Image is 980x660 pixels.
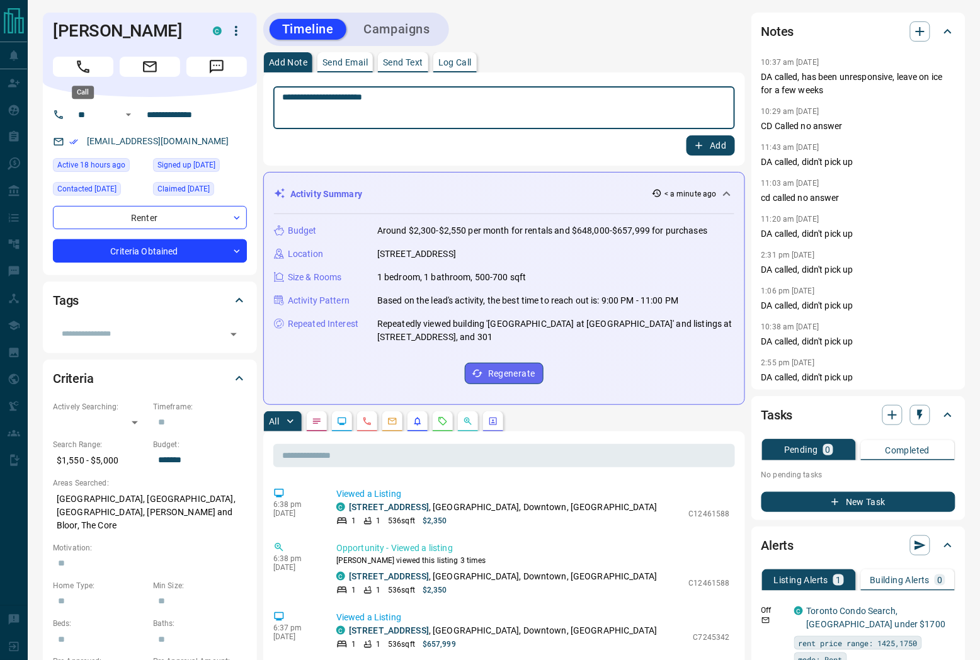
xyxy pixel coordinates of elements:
[288,294,350,307] p: Activity Pattern
[761,535,794,555] h2: Alerts
[664,188,717,200] p: < a minute ago
[69,137,78,146] svg: Email Verified
[377,271,527,284] p: 1 bedroom, 1 bathroom, 500-700 sqft
[807,606,946,629] a: Toronto Condo Search, [GEOGRAPHIC_DATA] under $1700
[153,401,247,412] p: Timeframe:
[269,417,279,426] p: All
[794,606,803,615] div: condos.ca
[388,639,415,650] p: 536 sqft
[157,159,215,171] span: Signed up [DATE]
[761,227,955,241] p: DA called, didn't pick up
[761,605,787,616] p: Off
[761,322,819,331] p: 10:38 am [DATE]
[336,572,345,581] div: condos.ca
[761,179,819,188] p: 11:03 am [DATE]
[438,416,448,426] svg: Requests
[270,19,346,40] button: Timeline
[761,251,815,259] p: 2:31 pm [DATE]
[423,515,447,526] p: $2,350
[687,135,734,156] button: Add
[53,182,147,200] div: Wed Sep 03 2025
[761,120,955,133] p: CD Called no answer
[53,57,113,77] span: Call
[761,530,955,560] div: Alerts
[774,576,829,584] p: Listing Alerts
[53,368,94,389] h2: Criteria
[349,571,429,581] a: [STREET_ADDRESS]
[377,317,734,344] p: Repeatedly viewed building '[GEOGRAPHIC_DATA] at [GEOGRAPHIC_DATA]' and listings at [STREET_ADDRE...
[826,445,831,454] p: 0
[761,371,955,384] p: DA called, didn't pick up
[121,107,136,122] button: Open
[53,206,247,229] div: Renter
[186,57,247,77] span: Message
[761,71,955,97] p: DA called, has been unresponsive, leave on ice for a few weeks
[273,509,317,518] p: [DATE]
[388,584,415,596] p: 536 sqft
[322,58,368,67] p: Send Email
[388,515,415,526] p: 536 sqft
[761,143,819,152] p: 11:43 am [DATE]
[53,489,247,536] p: [GEOGRAPHIC_DATA], [GEOGRAPHIC_DATA], [GEOGRAPHIC_DATA], [PERSON_NAME] and Bloor, The Core
[53,21,194,41] h1: [PERSON_NAME]
[336,503,345,511] div: condos.ca
[377,224,707,237] p: Around $2,300-$2,550 per month for rentals and $648,000-$657,999 for purchases
[349,501,657,514] p: , [GEOGRAPHIC_DATA], Downtown, [GEOGRAPHIC_DATA]
[273,632,317,641] p: [DATE]
[337,416,347,426] svg: Lead Browsing Activity
[288,224,317,237] p: Budget
[761,215,819,224] p: 11:20 am [DATE]
[351,639,356,650] p: 1
[376,584,380,596] p: 1
[761,299,955,312] p: DA called, didn't pick up
[288,317,358,331] p: Repeated Interest
[377,247,456,261] p: [STREET_ADDRESS]
[336,555,730,566] p: [PERSON_NAME] viewed this listing 3 times
[383,58,423,67] p: Send Text
[336,542,730,555] p: Opportunity - Viewed a listing
[53,542,247,554] p: Motivation:
[761,400,955,430] div: Tasks
[273,554,317,563] p: 6:38 pm
[376,639,380,650] p: 1
[937,576,942,584] p: 0
[799,637,918,649] span: rent price range: 1425,1750
[387,416,397,426] svg: Emails
[761,358,815,367] p: 2:55 pm [DATE]
[423,639,456,650] p: $657,999
[87,136,229,146] a: [EMAIL_ADDRESS][DOMAIN_NAME]
[53,285,247,316] div: Tags
[269,58,307,67] p: Add Note
[423,584,447,596] p: $2,350
[274,183,734,206] div: Activity Summary< a minute ago
[689,508,730,520] p: C12461588
[488,416,498,426] svg: Agent Actions
[53,580,147,591] p: Home Type:
[153,439,247,450] p: Budget:
[761,405,793,425] h2: Tasks
[761,492,955,512] button: New Task
[761,21,794,42] h2: Notes
[53,439,147,450] p: Search Range:
[336,626,345,635] div: condos.ca
[761,465,955,484] p: No pending tasks
[761,16,955,47] div: Notes
[761,287,815,295] p: 1:06 pm [DATE]
[213,26,222,35] div: condos.ca
[53,450,147,471] p: $1,550 - $5,000
[312,416,322,426] svg: Notes
[376,515,380,526] p: 1
[761,335,955,348] p: DA called, didn't pick up
[53,290,79,310] h2: Tags
[761,263,955,276] p: DA called, didn't pick up
[351,19,443,40] button: Campaigns
[53,239,247,263] div: Criteria Obtained
[53,401,147,412] p: Actively Searching:
[53,363,247,394] div: Criteria
[288,247,323,261] p: Location
[57,159,125,171] span: Active 18 hours ago
[761,107,819,116] p: 10:29 am [DATE]
[153,182,247,200] div: Mon Nov 26 2018
[153,158,247,176] div: Mon Nov 26 2018
[870,576,930,584] p: Building Alerts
